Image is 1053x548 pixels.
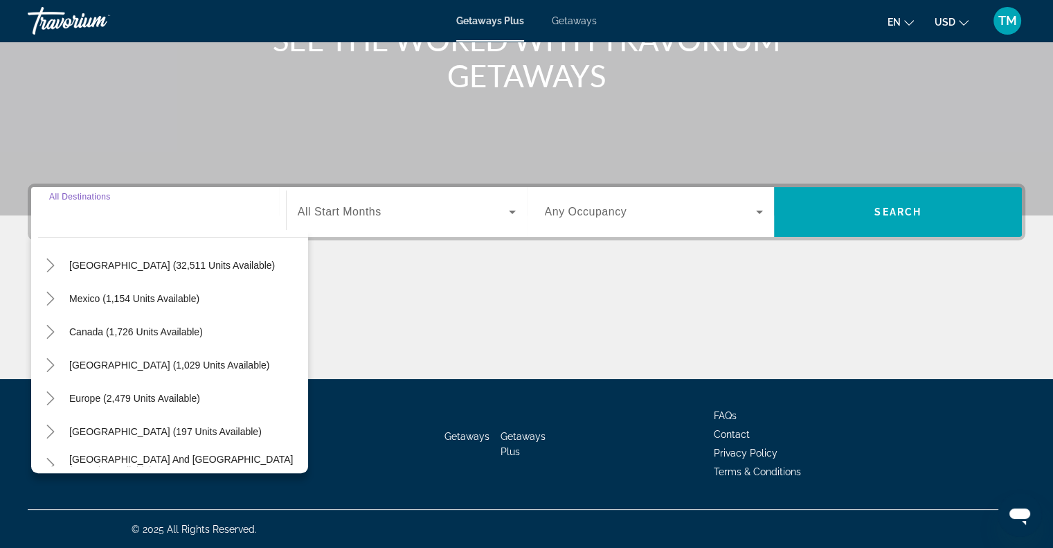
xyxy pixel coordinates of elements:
[69,393,200,404] span: Europe (2,479 units available)
[69,293,199,304] span: Mexico (1,154 units available)
[714,429,750,440] a: Contact
[38,420,62,444] button: Toggle Australia (197 units available)
[267,21,786,94] h1: SEE THE WORLD WITH TRAVORIUM GETAWAYS
[444,431,489,442] a: Getaways
[935,17,955,28] span: USD
[998,14,1017,28] span: TM
[298,206,381,218] span: All Start Months
[888,12,914,32] button: Change language
[31,187,1022,237] div: Search widget
[69,260,275,271] span: [GEOGRAPHIC_DATA] (32,511 units available)
[714,448,777,459] a: Privacy Policy
[989,6,1025,35] button: User Menu
[28,3,166,39] a: Travorium
[62,319,210,344] button: Canada (1,726 units available)
[62,253,282,278] button: [GEOGRAPHIC_DATA] (32,511 units available)
[62,419,269,444] button: [GEOGRAPHIC_DATA] (197 units available)
[888,17,901,28] span: en
[456,15,524,26] a: Getaways Plus
[69,360,269,371] span: [GEOGRAPHIC_DATA] (1,029 units available)
[69,326,203,337] span: Canada (1,726 units available)
[38,387,62,411] button: Toggle Europe (2,479 units available)
[69,426,262,437] span: [GEOGRAPHIC_DATA] (197 units available)
[69,454,301,476] span: [GEOGRAPHIC_DATA] and [GEOGRAPHIC_DATA] (68 units available)
[38,353,62,378] button: Toggle Caribbean & Atlantic Islands (1,029 units available)
[935,12,969,32] button: Change currency
[62,353,276,378] button: [GEOGRAPHIC_DATA] (1,029 units available)
[62,452,308,477] button: [GEOGRAPHIC_DATA] and [GEOGRAPHIC_DATA] (68 units available)
[38,320,62,344] button: Toggle Canada (1,726 units available)
[62,386,207,411] button: Europe (2,479 units available)
[714,410,737,421] a: FAQs
[38,453,62,477] button: Toggle South Pacific and Oceania (68 units available)
[132,524,257,535] span: © 2025 All Rights Reserved.
[998,493,1042,537] iframe: Button to launch messaging window
[62,286,206,311] button: Mexico (1,154 units available)
[38,287,62,311] button: Toggle Mexico (1,154 units available)
[49,192,111,201] span: All Destinations
[714,466,801,477] a: Terms & Conditions
[874,206,921,218] span: Search
[774,187,1022,237] button: Search
[38,254,62,278] button: Toggle United States (32,511 units available)
[501,431,546,457] a: Getaways Plus
[552,15,597,26] a: Getaways
[545,206,627,218] span: Any Occupancy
